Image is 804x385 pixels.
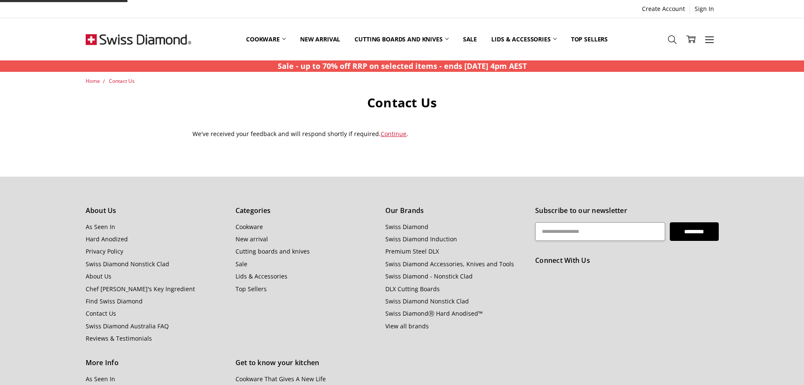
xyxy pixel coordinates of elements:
h5: Subscribe to our newsletter [535,205,718,216]
a: Hard Anodized [86,235,128,243]
a: Swiss Diamond - Nonstick Clad [385,272,473,280]
a: Swiss Diamond Nonstick Clad [86,260,169,268]
a: Create Account [637,3,690,15]
a: Swiss Diamond [385,223,428,231]
a: Lids & Accessories [236,272,287,280]
h5: More Info [86,358,226,369]
a: Swiss Diamond Australia FAQ [86,322,169,330]
a: Swiss Diamond Accessories, Knives and Tools [385,260,514,268]
a: Reviews & Testimonials [86,334,152,342]
h5: Categories [236,205,376,216]
a: Cutting boards and knives [236,247,310,255]
a: Premium Steel DLX [385,247,439,255]
a: New arrival [293,20,347,58]
h5: Connect With Us [535,255,718,266]
a: About Us [86,272,111,280]
img: Free Shipping On Every Order [86,18,191,60]
a: Cookware [239,20,293,58]
a: Swiss Diamond Induction [385,235,457,243]
a: Swiss DiamondⓇ Hard Anodised™ [385,309,483,317]
a: Contact Us [86,309,116,317]
a: Lids & Accessories [484,20,563,58]
h5: Our Brands [385,205,526,216]
a: Chef [PERSON_NAME]'s Key Ingredient [86,285,195,293]
div: We've received your feedback and will respond shortly if required. . [192,129,612,139]
a: Sale [236,260,247,268]
a: Swiss Diamond Nonstick Clad [385,297,469,305]
a: Top Sellers [564,20,615,58]
a: Continue [381,130,406,138]
h1: Contact Us [192,95,612,111]
a: Privacy Policy [86,247,123,255]
a: Contact Us [109,77,135,85]
a: Sign In [690,3,719,15]
a: View all brands [385,322,429,330]
a: As Seen In [86,375,115,383]
h5: Get to know your kitchen [236,358,376,369]
a: As Seen In [86,223,115,231]
a: New arrival [236,235,268,243]
a: Cookware [236,223,263,231]
a: Top Sellers [236,285,267,293]
a: Cookware That Gives A New Life [236,375,326,383]
strong: Sale - up to 70% off RRP on selected items - ends [DATE] 4pm AEST [278,61,527,71]
a: Home [86,77,100,85]
a: Sale [456,20,484,58]
a: DLX Cutting Boards [385,285,440,293]
h5: About Us [86,205,226,216]
a: Find Swiss Diamond [86,297,143,305]
a: Cutting boards and knives [347,20,456,58]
